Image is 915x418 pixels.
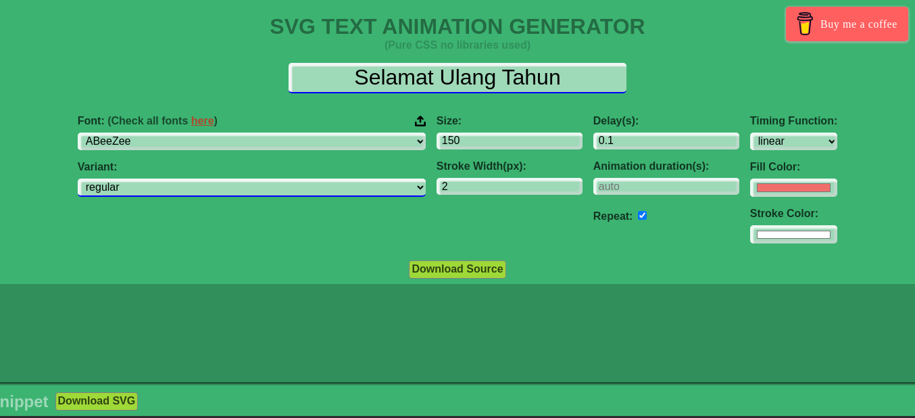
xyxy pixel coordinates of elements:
[750,161,837,173] label: Fill Color:
[820,12,897,36] span: Buy me a coffee
[437,178,583,195] input: 2px
[415,115,426,127] img: Upload your font
[437,160,583,172] label: Stroke Width(px):
[107,115,218,126] span: (Check all fonts )
[638,211,647,220] input: auto
[593,115,739,127] label: Delay(s):
[55,392,139,410] button: Download SVG
[409,260,505,278] button: Download Source
[437,133,583,149] input: 100
[437,115,583,127] label: Size:
[786,7,908,41] a: Buy me a coffee
[289,63,626,93] input: Input Text Here
[78,115,218,127] span: Font:
[793,12,817,35] img: Buy me a coffee
[750,208,837,220] label: Stroke Color:
[593,160,739,172] label: Animation duration(s):
[191,115,214,126] a: here
[593,178,739,195] input: auto
[78,161,426,173] label: Variant:
[593,133,739,149] input: 0.1s
[750,115,837,127] label: Timing Function:
[593,210,633,222] label: Repeat:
